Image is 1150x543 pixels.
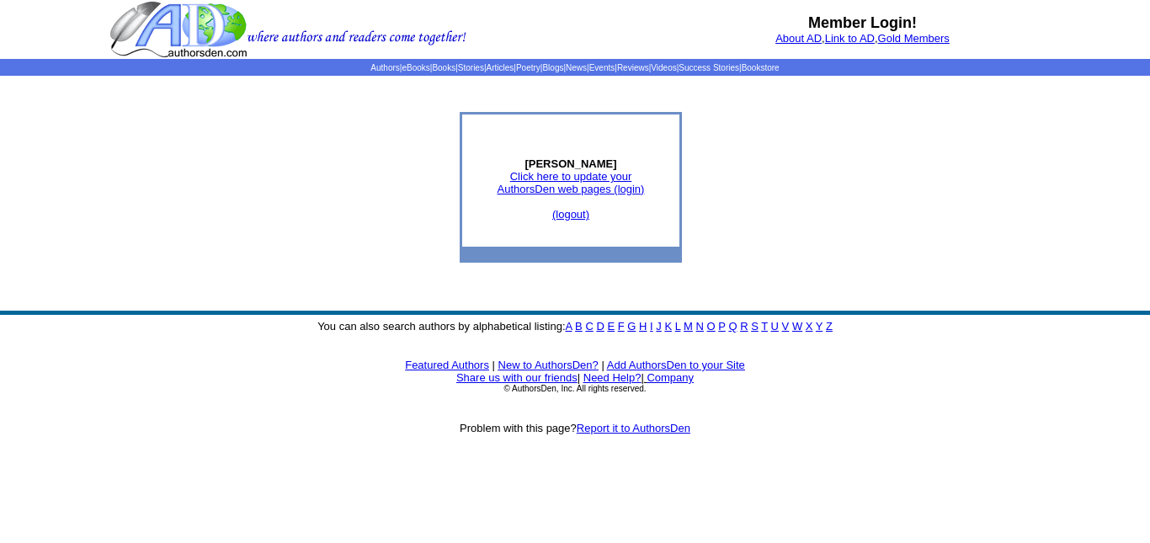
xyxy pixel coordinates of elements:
a: W [792,320,802,333]
font: Problem with this page? [460,422,690,434]
a: Articles [487,63,514,72]
a: B [575,320,583,333]
a: M [684,320,693,333]
a: Company [647,371,694,384]
a: T [761,320,768,333]
font: | [601,359,604,371]
a: F [618,320,625,333]
a: Blogs [542,63,563,72]
a: O [707,320,716,333]
a: Books [432,63,455,72]
a: P [718,320,725,333]
a: About AD [775,32,822,45]
a: K [664,320,672,333]
a: Report it to AuthorsDen [577,422,690,434]
a: Events [589,63,615,72]
a: Link to AD [825,32,875,45]
a: Reviews [617,63,649,72]
font: © AuthorsDen, Inc. All rights reserved. [503,384,646,393]
a: D [596,320,604,333]
a: Y [816,320,823,333]
a: Need Help? [583,371,642,384]
a: A [566,320,572,333]
a: Featured Authors [405,359,489,371]
a: E [607,320,615,333]
a: Gold Members [878,32,950,45]
a: V [782,320,790,333]
a: Bookstore [742,63,780,72]
a: Stories [458,63,484,72]
a: H [639,320,647,333]
a: N [696,320,704,333]
a: Click here to update yourAuthorsDen web pages (login) [498,170,645,195]
font: | [492,359,495,371]
a: Q [728,320,737,333]
a: New to AuthorsDen? [498,359,599,371]
b: [PERSON_NAME] [524,157,616,170]
a: R [740,320,748,333]
a: U [771,320,779,333]
font: | [578,371,580,384]
a: S [751,320,759,333]
b: Member Login! [808,14,917,31]
font: You can also search authors by alphabetical listing: [317,320,833,333]
font: , , [775,32,950,45]
a: X [806,320,813,333]
a: L [675,320,681,333]
a: News [566,63,587,72]
a: G [627,320,636,333]
a: J [656,320,662,333]
a: (logout) [552,208,589,221]
a: Z [826,320,833,333]
a: Add AuthorsDen to your Site [607,359,745,371]
a: Poetry [516,63,540,72]
font: | [641,371,694,384]
a: Share us with our friends [456,371,578,384]
a: eBooks [402,63,429,72]
span: | | | | | | | | | | | | [370,63,779,72]
a: Videos [651,63,676,72]
a: Success Stories [679,63,739,72]
a: I [650,320,653,333]
a: C [585,320,593,333]
a: Authors [370,63,399,72]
